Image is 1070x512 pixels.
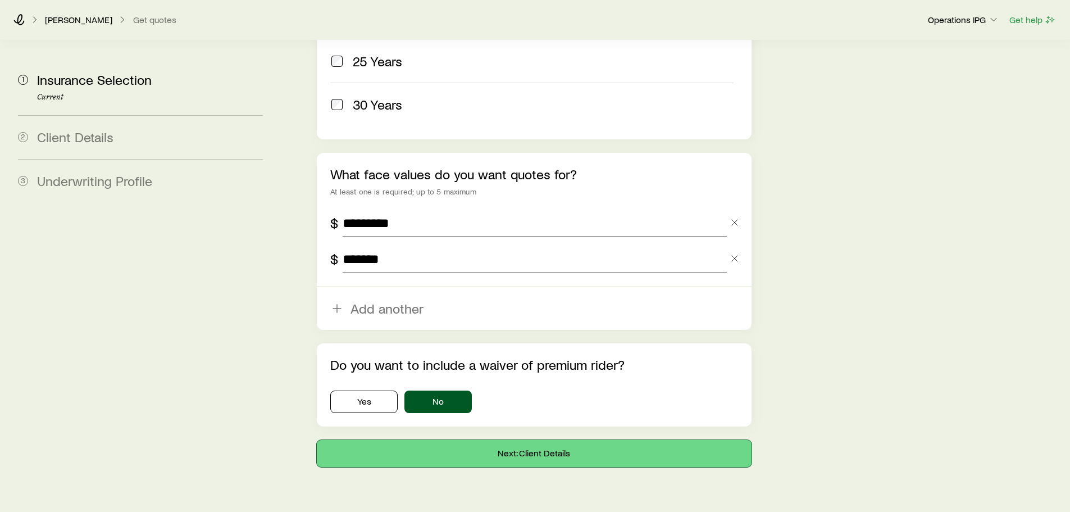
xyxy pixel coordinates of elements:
[330,357,737,373] p: Do you want to include a waiver of premium rider?
[37,93,263,102] p: Current
[317,287,751,330] button: Add another
[330,187,737,196] div: At least one is required; up to 5 maximum
[353,53,402,69] span: 25 Years
[330,166,577,182] label: What face values do you want quotes for?
[353,97,402,112] span: 30 Years
[317,440,751,467] button: Next: Client Details
[18,176,28,186] span: 3
[331,56,343,67] input: 25 Years
[45,14,112,25] p: [PERSON_NAME]
[330,215,338,231] div: $
[18,132,28,142] span: 2
[331,99,343,110] input: 30 Years
[1009,13,1057,26] button: Get help
[18,75,28,85] span: 1
[404,391,472,413] button: No
[927,13,1000,27] button: Operations IPG
[330,251,338,267] div: $
[133,15,177,25] button: Get quotes
[928,14,999,25] p: Operations IPG
[37,173,152,189] span: Underwriting Profile
[37,71,152,88] span: Insurance Selection
[37,129,113,145] span: Client Details
[330,391,398,413] button: Yes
